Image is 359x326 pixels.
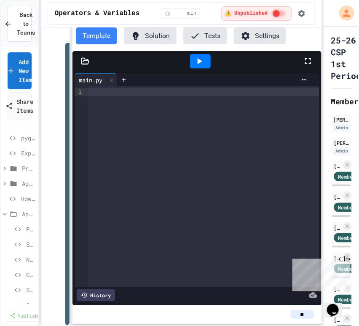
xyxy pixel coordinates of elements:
span: Member [338,173,356,180]
div: Admin [334,147,350,155]
div: [PERSON_NAME] [334,116,349,123]
div: [PERSON_NAME] [334,162,341,170]
span: min [188,10,197,17]
span: Member [338,204,356,211]
span: Survey Builder [26,285,35,294]
span: Row of Polygons [21,194,35,203]
span: Application: Strings, Inputs, Math [22,209,35,218]
span: Member [338,234,356,242]
div: Admin [334,124,350,131]
div: My Account [330,3,356,23]
a: Publish [6,310,42,322]
span: Operators & Variables [55,8,140,19]
div: [PERSON_NAME] [334,224,341,231]
span: Greeting Bot [26,270,35,279]
a: Add New Item [8,52,32,89]
span: Back to Teams [17,11,35,37]
span: pygame Intro [21,133,35,142]
span: ⚠️ Unpublished [225,10,268,17]
span: Password Creator [26,225,35,234]
span: Express Yourself in Python! [21,149,35,158]
iframe: chat widget [289,255,351,291]
div: Chat with us now!Close [3,3,58,54]
div: [PERSON_NAME] [334,193,341,201]
div: [PERSON_NAME] [334,316,341,323]
span: Application: Variables/Print [22,179,35,188]
span: Sports Chant Builder [26,240,35,249]
span: Practice: Variables/Print [22,164,35,173]
div: [PERSON_NAME] [334,254,341,262]
span: Name Badge Creator [26,255,35,264]
span: Order System Fix [26,301,35,310]
div: [PERSON_NAME] [334,139,349,147]
div: ⚠️ Students cannot see this content! Click the toggle to publish it and make it visible to your c... [221,6,292,21]
button: Back to Teams [8,6,32,42]
a: Share Items [8,92,32,120]
iframe: chat widget [324,292,351,318]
